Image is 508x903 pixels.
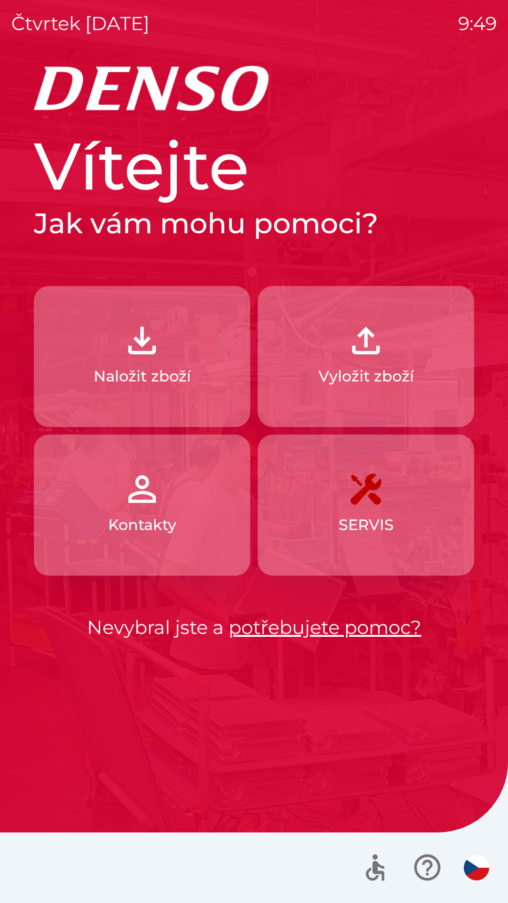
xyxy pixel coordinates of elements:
[34,435,250,576] button: Kontakty
[229,616,421,639] a: potřebujete pomoc?
[345,320,387,361] img: 2fb22d7f-6f53-46d3-a092-ee91fce06e5d.png
[11,9,150,38] p: čtvrtek [DATE]
[34,126,474,206] h1: Vítejte
[121,468,163,510] img: 072f4d46-cdf8-44b2-b931-d189da1a2739.png
[34,66,474,111] img: Logo
[345,468,387,510] img: 7408382d-57dc-4d4c-ad5a-dca8f73b6e74.png
[34,286,250,427] button: Naložit zboží
[318,365,414,388] p: Vyložit zboží
[458,9,497,38] p: 9:49
[108,514,176,536] p: Kontakty
[121,320,163,361] img: 918cc13a-b407-47b8-8082-7d4a57a89498.png
[34,613,474,642] p: Nevybral jste a
[339,514,394,536] p: SERVIS
[34,206,474,241] h2: Jak vám mohu pomoci?
[258,286,474,427] button: Vyložit zboží
[464,855,489,880] img: cs flag
[258,435,474,576] button: SERVIS
[94,365,191,388] p: Naložit zboží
